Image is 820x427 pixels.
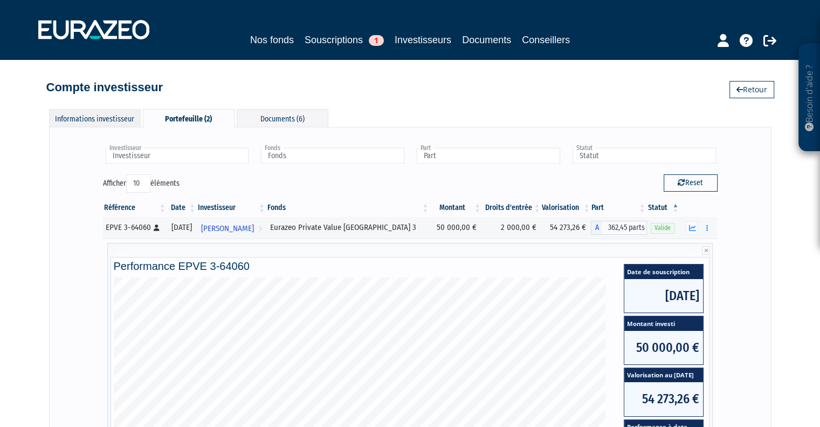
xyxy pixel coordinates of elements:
i: [Français] Personne physique [154,225,160,231]
th: Part: activer pour trier la colonne par ordre croissant [591,199,646,217]
a: Nos fonds [250,32,294,48]
span: 50 000,00 € [624,331,703,364]
th: Investisseur: activer pour trier la colonne par ordre croissant [197,199,266,217]
span: A [591,221,602,235]
span: Valide [651,223,674,233]
th: Valorisation: activer pour trier la colonne par ordre croissant [542,199,591,217]
div: Eurazeo Private Value [GEOGRAPHIC_DATA] 3 [270,222,426,233]
th: Statut : activer pour trier la colonne par ordre d&eacute;croissant [647,199,680,217]
a: Conseillers [522,32,570,48]
a: Documents [462,32,511,48]
span: [DATE] [624,279,703,313]
td: 54 273,26 € [542,217,591,239]
div: [DATE] [171,222,193,233]
button: Reset [664,174,718,192]
div: Informations investisseur [49,109,141,127]
span: 1 [369,35,384,46]
h4: Compte investisseur [46,81,163,94]
label: Afficher éléments [103,174,180,193]
span: Valorisation au [DATE] [624,368,703,383]
a: [PERSON_NAME] [197,217,266,239]
div: Portefeuille (2) [143,109,235,127]
td: 50 000,00 € [430,217,482,239]
h4: Performance EPVE 3-64060 [114,260,707,272]
div: EPVE 3-64060 [106,222,163,233]
a: Investisseurs [395,32,451,49]
div: Documents (6) [237,109,328,127]
th: Référence : activer pour trier la colonne par ordre croissant [103,199,167,217]
div: A - Eurazeo Private Value Europe 3 [591,221,646,235]
select: Afficheréléments [126,174,150,193]
img: 1732889491-logotype_eurazeo_blanc_rvb.png [38,20,149,39]
span: Date de souscription [624,265,703,279]
span: [PERSON_NAME] [201,219,254,239]
a: Retour [729,81,774,98]
th: Droits d'entrée: activer pour trier la colonne par ordre croissant [482,199,542,217]
th: Fonds: activer pour trier la colonne par ordre croissant [266,199,430,217]
th: Montant: activer pour trier la colonne par ordre croissant [430,199,482,217]
a: Souscriptions1 [305,32,384,48]
p: Besoin d'aide ? [803,49,816,146]
span: 362,45 parts [602,221,646,235]
span: 54 273,26 € [624,382,703,416]
td: 2 000,00 € [482,217,542,239]
i: Voir l'investisseur [258,219,262,239]
th: Date: activer pour trier la colonne par ordre croissant [167,199,197,217]
span: Montant investi [624,316,703,331]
